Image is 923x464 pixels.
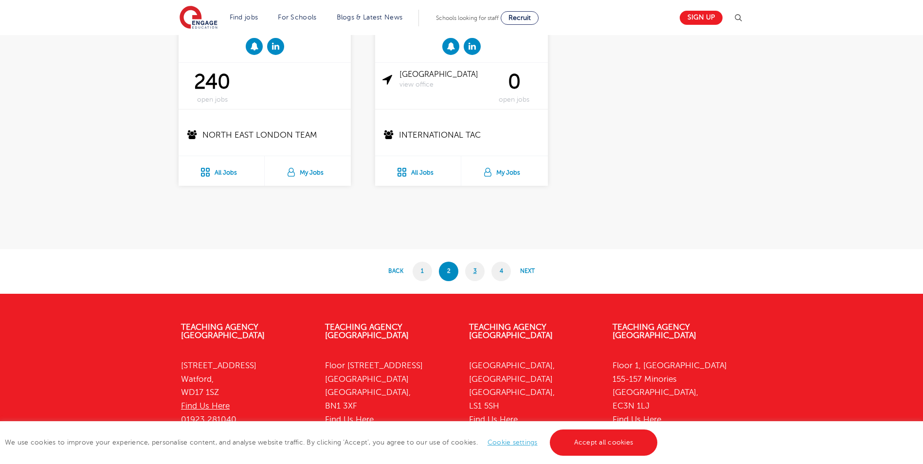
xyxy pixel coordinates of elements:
a: Blogs & Latest News [337,14,403,21]
a: 4 [491,262,511,281]
span: 2 [439,262,458,281]
a: Teaching Agency [GEOGRAPHIC_DATA] [469,322,553,340]
p: Floor [STREET_ADDRESS] [GEOGRAPHIC_DATA] [GEOGRAPHIC_DATA], BN1 3XF 01273 447633 [325,359,454,441]
p: [STREET_ADDRESS] Watford, WD17 1SZ 01923 281040 [181,359,310,427]
a: 3 [465,262,485,281]
a: Next [518,262,537,281]
span: Schools looking for staff [436,15,499,21]
span: open jobs [186,96,238,104]
p: International TAC [382,129,542,141]
a: My Jobs [461,156,547,186]
img: Engage Education [180,6,217,30]
a: 1 [413,262,432,281]
p: Floor 1, [GEOGRAPHIC_DATA] 155-157 Minories [GEOGRAPHIC_DATA], EC3N 1LJ 0333 150 8020 [613,359,742,441]
span: We use cookies to improve your experience, personalise content, and analyse website traffic. By c... [5,439,660,446]
a: Teaching Agency [GEOGRAPHIC_DATA] [325,322,409,340]
a: All Jobs [179,156,264,186]
a: Teaching Agency [GEOGRAPHIC_DATA] [181,322,265,340]
a: Find Us Here [613,415,661,424]
a: Find Us Here [325,415,374,424]
a: Cookie settings [488,439,538,446]
a: Accept all cookies [550,429,658,456]
a: Find jobs [230,14,258,21]
a: Sign up [680,11,723,25]
a: All Jobs [375,156,461,186]
span: view office [399,81,488,89]
a: For Schools [278,14,316,21]
div: 0 [488,70,541,104]
p: North East London Team [186,129,345,141]
a: Teaching Agency [GEOGRAPHIC_DATA] [613,322,696,340]
span: Recruit [508,14,531,21]
a: [GEOGRAPHIC_DATA]view office [399,70,488,89]
a: Recruit [501,11,539,25]
p: [GEOGRAPHIC_DATA], [GEOGRAPHIC_DATA] [GEOGRAPHIC_DATA], LS1 5SH 0113 323 7633 [469,359,598,441]
a: My Jobs [265,156,351,186]
a: Find Us Here [181,401,230,410]
a: Back [386,262,406,281]
span: open jobs [488,96,541,104]
div: 240 [186,70,238,104]
a: Find Us Here [469,415,518,424]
